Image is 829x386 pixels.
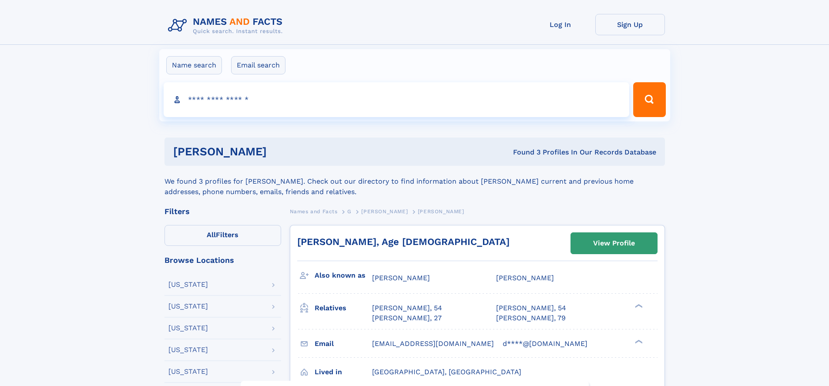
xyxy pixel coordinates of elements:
[164,166,665,197] div: We found 3 profiles for [PERSON_NAME]. Check out our directory to find information about [PERSON_...
[164,14,290,37] img: Logo Names and Facts
[571,233,657,254] a: View Profile
[593,233,635,253] div: View Profile
[496,303,566,313] a: [PERSON_NAME], 54
[168,368,208,375] div: [US_STATE]
[361,206,408,217] a: [PERSON_NAME]
[372,313,442,323] a: [PERSON_NAME], 27
[595,14,665,35] a: Sign Up
[315,268,372,283] h3: Also known as
[168,346,208,353] div: [US_STATE]
[168,281,208,288] div: [US_STATE]
[231,56,285,74] label: Email search
[347,206,352,217] a: G
[207,231,216,239] span: All
[496,274,554,282] span: [PERSON_NAME]
[372,368,521,376] span: [GEOGRAPHIC_DATA], [GEOGRAPHIC_DATA]
[164,82,630,117] input: search input
[164,256,281,264] div: Browse Locations
[297,236,510,247] a: [PERSON_NAME], Age [DEMOGRAPHIC_DATA]
[315,301,372,316] h3: Relatives
[526,14,595,35] a: Log In
[347,208,352,215] span: G
[633,82,665,117] button: Search Button
[168,303,208,310] div: [US_STATE]
[496,313,566,323] a: [PERSON_NAME], 79
[372,339,494,348] span: [EMAIL_ADDRESS][DOMAIN_NAME]
[166,56,222,74] label: Name search
[164,208,281,215] div: Filters
[290,206,338,217] a: Names and Facts
[633,303,643,309] div: ❯
[361,208,408,215] span: [PERSON_NAME]
[372,274,430,282] span: [PERSON_NAME]
[315,336,372,351] h3: Email
[168,325,208,332] div: [US_STATE]
[372,303,442,313] a: [PERSON_NAME], 54
[164,225,281,246] label: Filters
[633,339,643,344] div: ❯
[315,365,372,379] h3: Lived in
[173,146,390,157] h1: [PERSON_NAME]
[418,208,464,215] span: [PERSON_NAME]
[390,148,656,157] div: Found 3 Profiles In Our Records Database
